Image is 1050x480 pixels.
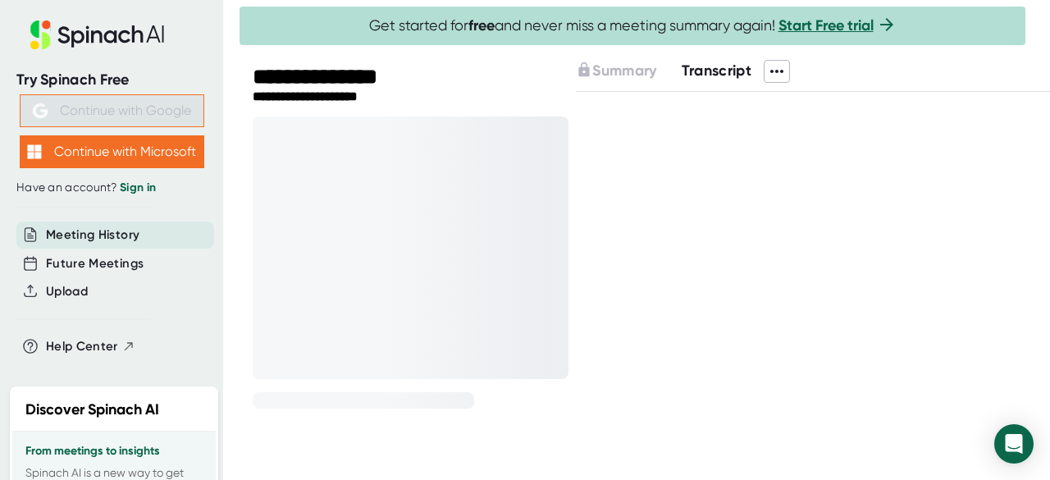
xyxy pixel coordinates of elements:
span: Get started for and never miss a meeting summary again! [369,16,897,35]
div: Upgrade to access [576,60,681,83]
span: Help Center [46,337,118,356]
span: Summary [592,62,656,80]
button: Meeting History [46,226,139,245]
div: Try Spinach Free [16,71,207,89]
button: Transcript [682,60,752,82]
span: Transcript [682,62,752,80]
h2: Discover Spinach AI [25,399,159,421]
a: Start Free trial [778,16,874,34]
div: Open Intercom Messenger [994,424,1034,464]
button: Summary [576,60,656,82]
button: Continue with Microsoft [20,135,204,168]
button: Future Meetings [46,254,144,273]
b: free [468,16,495,34]
button: Upload [46,282,88,301]
a: Sign in [120,181,156,194]
button: Continue with Google [20,94,204,127]
button: Help Center [46,337,135,356]
div: Have an account? [16,181,207,195]
img: Aehbyd4JwY73AAAAAElFTkSuQmCC [33,103,48,118]
h3: From meetings to insights [25,445,203,458]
